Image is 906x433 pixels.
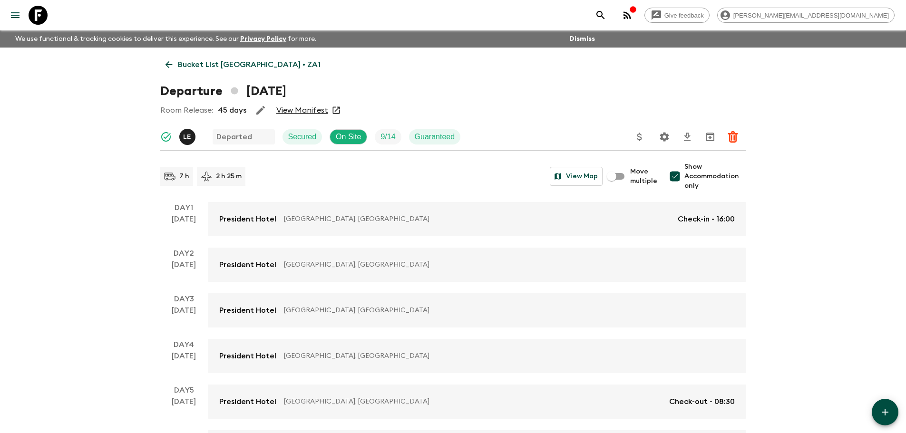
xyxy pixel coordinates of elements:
p: 9 / 14 [380,131,395,143]
p: President Hotel [219,259,276,270]
button: Settings [655,127,674,146]
div: Trip Fill [375,129,401,144]
p: President Hotel [219,305,276,316]
p: Day 2 [160,248,208,259]
p: Day 3 [160,293,208,305]
span: Move multiple [630,167,658,186]
div: [DATE] [172,213,196,236]
div: [DATE] [172,305,196,327]
a: Give feedback [644,8,710,23]
p: [GEOGRAPHIC_DATA], [GEOGRAPHIC_DATA] [284,351,727,361]
p: [GEOGRAPHIC_DATA], [GEOGRAPHIC_DATA] [284,306,727,315]
p: On Site [336,131,361,143]
div: [DATE] [172,259,196,282]
p: Day 1 [160,202,208,213]
a: President Hotel[GEOGRAPHIC_DATA], [GEOGRAPHIC_DATA] [208,248,746,282]
p: 45 days [218,105,246,116]
p: Check-in - 16:00 [678,213,735,225]
p: [GEOGRAPHIC_DATA], [GEOGRAPHIC_DATA] [284,260,727,269]
span: Give feedback [659,12,709,19]
a: President Hotel[GEOGRAPHIC_DATA], [GEOGRAPHIC_DATA] [208,293,746,327]
p: Room Release: [160,105,213,116]
button: Dismiss [567,32,597,46]
p: 7 h [179,172,189,181]
p: [GEOGRAPHIC_DATA], [GEOGRAPHIC_DATA] [284,214,670,224]
span: [PERSON_NAME][EMAIL_ADDRESS][DOMAIN_NAME] [728,12,894,19]
p: Guaranteed [415,131,455,143]
a: Bucket List [GEOGRAPHIC_DATA] • ZA1 [160,55,326,74]
button: Download CSV [678,127,697,146]
p: Secured [288,131,317,143]
h1: Departure [DATE] [160,82,286,101]
p: We use functional & tracking cookies to deliver this experience. See our for more. [11,30,320,48]
a: President Hotel[GEOGRAPHIC_DATA], [GEOGRAPHIC_DATA] [208,339,746,373]
a: Privacy Policy [240,36,286,42]
p: Departed [216,131,252,143]
div: [PERSON_NAME][EMAIL_ADDRESS][DOMAIN_NAME] [717,8,895,23]
p: Day 4 [160,339,208,350]
a: View Manifest [276,106,328,115]
p: President Hotel [219,396,276,407]
button: Archive (Completed, Cancelled or Unsynced Departures only) [701,127,720,146]
p: President Hotel [219,350,276,362]
p: [GEOGRAPHIC_DATA], [GEOGRAPHIC_DATA] [284,397,662,406]
p: Bucket List [GEOGRAPHIC_DATA] • ZA1 [178,59,321,70]
button: View Map [550,167,603,186]
button: menu [6,6,25,25]
span: Leslie Edgar [179,132,197,139]
p: Check-out - 08:30 [669,396,735,407]
span: Show Accommodation only [684,162,746,191]
a: President Hotel[GEOGRAPHIC_DATA], [GEOGRAPHIC_DATA]Check-out - 08:30 [208,385,746,419]
div: Secured [283,129,322,144]
div: [DATE] [172,350,196,373]
div: On Site [330,129,367,144]
button: Delete [723,127,742,146]
p: 2 h 25 m [216,172,242,181]
button: Update Price, Early Bird Discount and Costs [630,127,649,146]
p: President Hotel [219,213,276,225]
button: search adventures [591,6,610,25]
a: President Hotel[GEOGRAPHIC_DATA], [GEOGRAPHIC_DATA]Check-in - 16:00 [208,202,746,236]
p: Day 5 [160,385,208,396]
svg: Synced Successfully [160,131,172,143]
